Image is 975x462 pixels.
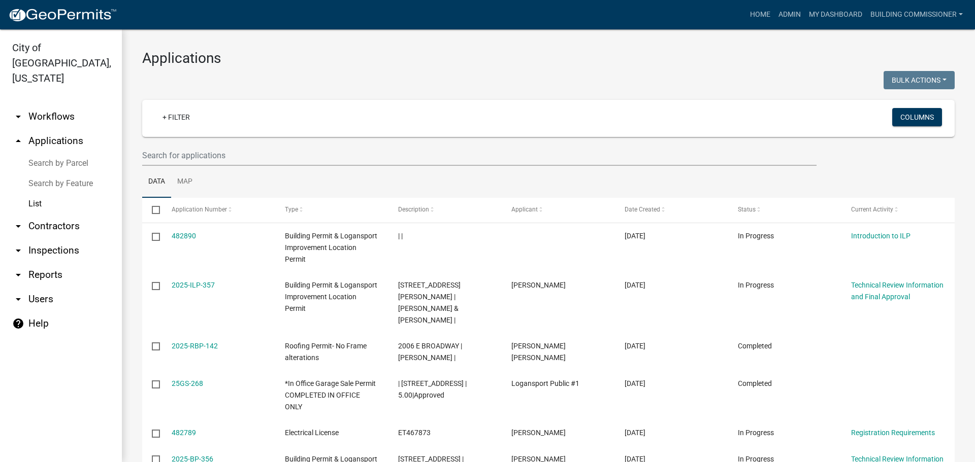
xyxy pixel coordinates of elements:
a: Registration Requirements [851,429,935,437]
datatable-header-cell: Current Activity [841,198,955,222]
datatable-header-cell: Date Created [615,198,728,222]
span: 09/23/2025 [625,232,645,240]
span: | | [398,232,403,240]
span: Building Permit & Logansport Improvement Location Permit [285,232,377,263]
span: 2006 E BROADWAY | Dominguez, Margarita Ana | [398,342,462,362]
i: arrow_drop_up [12,135,24,147]
a: + Filter [154,108,198,126]
span: Electrical License [285,429,339,437]
span: Applicant [511,206,538,213]
span: 09/23/2025 [625,429,645,437]
span: Completed [738,342,772,350]
span: In Progress [738,281,774,289]
span: ET467873 [398,429,431,437]
a: 2025-ILP-357 [172,281,215,289]
i: arrow_drop_down [12,269,24,281]
span: Completed [738,379,772,387]
span: 09/23/2025 [625,379,645,387]
span: Date Created [625,206,660,213]
a: 482789 [172,429,196,437]
span: 09/23/2025 [625,342,645,350]
span: | 508 11th St Apt 2 | 5.00|Approved [398,379,467,399]
span: Application Number [172,206,227,213]
a: Map [171,166,199,198]
span: Logansport Public #1 [511,379,579,387]
a: 25GS-268 [172,379,203,387]
span: Ricardo Rodriguez Rodriguez [511,342,566,362]
span: *In Office Garage Sale Permit COMPLETED IN OFFICE ONLY [285,379,376,411]
a: 2025-RBP-142 [172,342,218,350]
datatable-header-cell: Applicant [502,198,615,222]
i: arrow_drop_down [12,111,24,123]
span: In Progress [738,232,774,240]
a: Introduction to ILP [851,232,911,240]
datatable-header-cell: Application Number [161,198,275,222]
span: Status [738,206,756,213]
a: 482890 [172,232,196,240]
span: Building Permit & Logansport Improvement Location Permit [285,281,377,312]
span: Roofing Permit- No Frame alterations [285,342,367,362]
i: arrow_drop_down [12,220,24,232]
a: Technical Review Information and Final Approval [851,281,944,301]
input: Search for applications [142,145,817,166]
span: Type [285,206,298,213]
a: My Dashboard [805,5,866,24]
i: arrow_drop_down [12,244,24,257]
a: Data [142,166,171,198]
h3: Applications [142,50,955,67]
datatable-header-cell: Select [142,198,161,222]
i: help [12,317,24,330]
datatable-header-cell: Type [275,198,388,222]
span: Description [398,206,429,213]
span: Thomas [511,429,566,437]
button: Columns [892,108,942,126]
span: In Progress [738,429,774,437]
span: Matt Myers [511,281,566,289]
datatable-header-cell: Status [728,198,841,222]
datatable-header-cell: Description [388,198,502,222]
button: Bulk Actions [884,71,955,89]
span: Current Activity [851,206,893,213]
a: Home [746,5,774,24]
span: 4034 MIKE ANDERSON LN | Schrum, Patrick L & Paige J Johansen-Schrum | [398,281,461,324]
a: Admin [774,5,805,24]
a: Building Commissioner [866,5,967,24]
i: arrow_drop_down [12,293,24,305]
span: 09/23/2025 [625,281,645,289]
